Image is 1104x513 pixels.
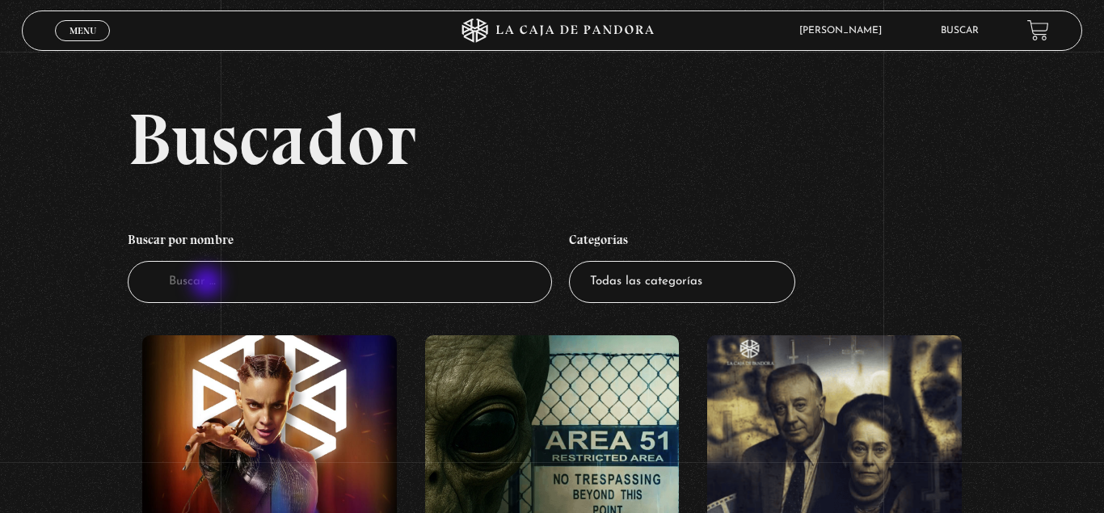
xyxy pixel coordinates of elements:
[64,39,102,50] span: Cerrar
[1027,19,1049,41] a: View your shopping cart
[128,103,1081,175] h2: Buscador
[70,26,96,36] span: Menu
[791,26,898,36] span: [PERSON_NAME]
[569,224,795,261] h4: Categorías
[941,26,979,36] a: Buscar
[128,224,552,261] h4: Buscar por nombre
